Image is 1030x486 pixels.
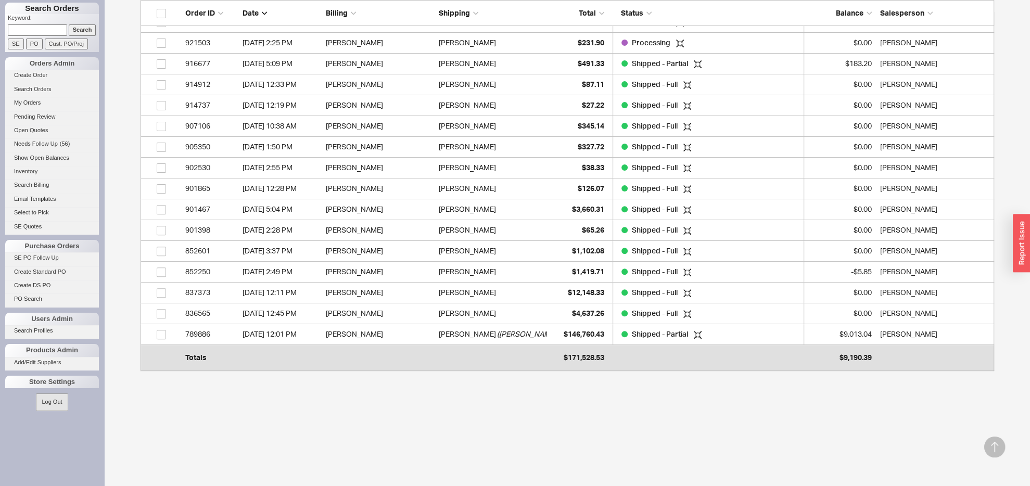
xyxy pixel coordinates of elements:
[326,324,434,344] div: [PERSON_NAME]
[26,39,43,49] input: PO
[5,152,99,163] a: Show Open Balances
[326,95,434,116] div: [PERSON_NAME]
[880,8,988,18] div: Salesperson
[243,157,321,178] div: 3/3/25 2:55 PM
[809,199,872,220] div: $0.00
[141,324,994,345] a: 789886[DATE] 12:01 PM[PERSON_NAME][PERSON_NAME]([PERSON_NAME])$146,760.43Shipped - Partial $9,013...
[326,261,434,282] div: [PERSON_NAME]
[185,116,237,136] div: 907106
[632,80,679,88] span: Shipped - Full
[5,3,99,14] h1: Search Orders
[185,261,237,282] div: 852250
[621,8,643,17] span: Status
[439,324,496,344] div: [PERSON_NAME]
[326,220,434,240] div: [PERSON_NAME]
[5,357,99,368] a: Add/Edit Suppliers
[5,138,99,149] a: Needs Follow Up(56)
[243,95,321,116] div: 5/4/25 12:19 PM
[326,240,434,261] div: [PERSON_NAME]
[880,324,988,344] div: Adina Golomb
[632,100,679,109] span: Shipped - Full
[326,8,348,17] span: Billing
[141,116,994,137] a: 907106[DATE] 10:38 AM[PERSON_NAME][PERSON_NAME]$345.14Shipped - Full $0.00[PERSON_NAME]
[243,240,321,261] div: 2/11/25 3:37 PM
[632,204,679,213] span: Shipped - Full
[880,261,988,282] div: Layla Rosenberg
[5,111,99,122] a: Pending Review
[564,353,604,362] span: $171,528.53
[439,240,496,261] div: [PERSON_NAME]
[552,8,604,18] div: Total
[243,8,259,17] span: Date
[572,267,604,276] span: $1,419.71
[326,74,434,95] div: [PERSON_NAME]
[5,252,99,263] a: SE PO Follow Up
[185,347,237,368] div: Totals
[632,163,679,172] span: Shipped - Full
[809,324,872,344] div: $9,013.04
[439,8,470,17] span: Shipping
[632,225,679,234] span: Shipped - Full
[439,261,496,282] div: [PERSON_NAME]
[141,137,994,158] a: 905350[DATE] 1:50 PM[PERSON_NAME][PERSON_NAME]$327.72Shipped - Full $0.00[PERSON_NAME]
[141,199,994,220] a: 901467[DATE] 5:04 PM[PERSON_NAME][PERSON_NAME]$3,660.31Shipped - Full $0.00[PERSON_NAME]
[243,32,321,53] div: 6/9/25 2:25 PM
[243,261,321,282] div: 1/15/25 2:49 PM
[5,376,99,388] div: Store Settings
[326,303,434,324] div: [PERSON_NAME]
[439,53,496,74] div: [PERSON_NAME]
[809,95,872,116] div: $0.00
[880,178,988,199] div: Layla Rosenberg
[809,74,872,95] div: $0.00
[326,116,434,136] div: [PERSON_NAME]
[326,136,434,157] div: [PERSON_NAME]
[243,178,321,199] div: 2/27/25 12:28 PM
[60,140,70,147] span: ( 56 )
[185,53,237,74] div: 916677
[5,97,99,108] a: My Orders
[141,54,994,74] a: 916677[DATE] 5:09 PM[PERSON_NAME][PERSON_NAME]$491.33Shipped - Partial $183.20[PERSON_NAME]
[632,329,690,338] span: Shipped - Partial
[809,32,872,53] div: $0.00
[439,157,496,178] div: [PERSON_NAME]
[326,32,434,53] div: [PERSON_NAME]
[185,74,237,95] div: 914912
[69,24,96,35] input: Search
[880,157,988,178] div: Layla Rosenberg
[632,184,679,193] span: Shipped - Full
[578,184,604,193] span: $126.07
[185,136,237,157] div: 905350
[185,8,237,18] div: Order ID
[141,220,994,241] a: 901398[DATE] 2:28 PM[PERSON_NAME][PERSON_NAME]$65.26Shipped - Full $0.00[PERSON_NAME]
[439,8,547,18] div: Shipping
[185,282,237,303] div: 837373
[439,178,496,199] div: [PERSON_NAME]
[632,142,679,151] span: Shipped - Full
[809,136,872,157] div: $0.00
[439,32,496,53] div: [PERSON_NAME]
[632,38,672,47] span: Processing
[243,199,321,220] div: 2/25/25 5:04 PM
[5,293,99,304] a: PO Search
[880,74,988,95] div: Layla Rosenberg
[809,116,872,136] div: $0.00
[880,303,988,324] div: Layla Rosenberg
[632,121,679,130] span: Shipped - Full
[578,142,604,151] span: $327.72
[5,313,99,325] div: Users Admin
[439,220,496,240] div: [PERSON_NAME]
[880,8,924,17] span: Salesperson
[572,204,604,213] span: $3,660.31
[5,166,99,177] a: Inventory
[14,113,56,120] span: Pending Review
[880,240,988,261] div: Adina Golomb
[326,178,434,199] div: [PERSON_NAME]
[243,53,321,74] div: 5/12/25 5:09 PM
[809,157,872,178] div: $0.00
[579,8,596,17] span: Total
[5,84,99,95] a: Search Orders
[439,303,496,324] div: [PERSON_NAME]
[5,70,99,81] a: Create Order
[141,74,994,95] a: 914912[DATE] 12:33 PM[PERSON_NAME][PERSON_NAME]$87.11Shipped - Full $0.00[PERSON_NAME]
[613,8,804,18] div: Status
